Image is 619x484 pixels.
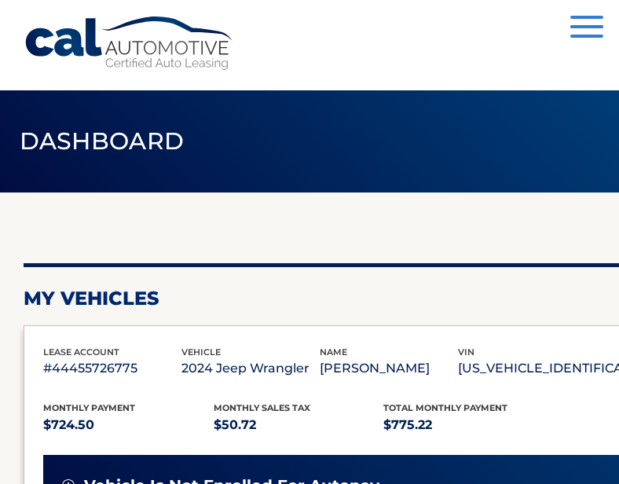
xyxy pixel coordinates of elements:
span: Monthly Payment [43,402,135,413]
span: Dashboard [20,126,185,156]
button: Menu [570,16,603,42]
span: Total Monthly Payment [383,402,507,413]
span: name [320,346,347,357]
span: vin [458,346,474,357]
a: Cal Automotive [24,16,236,71]
span: lease account [43,346,119,357]
h2: my vehicles [24,287,159,310]
p: $775.22 [383,414,554,436]
span: vehicle [181,346,221,357]
p: #44455726775 [43,357,181,379]
span: Monthly sales Tax [214,402,310,413]
p: 2024 Jeep Wrangler [181,357,320,379]
p: [PERSON_NAME] [320,357,458,379]
p: $50.72 [214,414,384,436]
p: $724.50 [43,414,214,436]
